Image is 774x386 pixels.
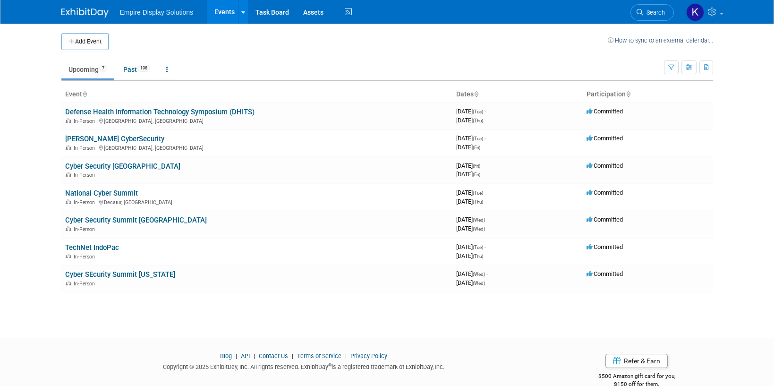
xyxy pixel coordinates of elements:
a: Contact Us [259,352,288,360]
span: [DATE] [456,162,483,169]
span: (Wed) [473,272,485,277]
span: - [482,162,483,169]
span: [DATE] [456,117,483,124]
span: - [485,243,486,250]
span: [DATE] [456,225,485,232]
span: (Tue) [473,245,483,250]
span: 198 [137,65,150,72]
a: How to sync to an external calendar... [608,37,713,44]
span: Empire Display Solutions [120,9,194,16]
span: In-Person [74,254,98,260]
span: In-Person [74,145,98,151]
span: (Thu) [473,254,483,259]
span: (Wed) [473,281,485,286]
span: Search [643,9,665,16]
span: (Thu) [473,199,483,205]
span: In-Person [74,226,98,232]
a: TechNet IndoPac [65,243,119,252]
span: - [485,135,486,142]
img: In-Person Event [66,145,71,150]
span: - [485,189,486,196]
a: Cyber Security [GEOGRAPHIC_DATA] [65,162,180,171]
div: Decatur, [GEOGRAPHIC_DATA] [65,198,449,206]
a: Search [630,4,674,21]
span: (Tue) [473,109,483,114]
th: Event [61,86,452,103]
a: National Cyber Summit [65,189,138,197]
a: Sort by Participation Type [626,90,630,98]
a: Blog [220,352,232,360]
span: 7 [99,65,107,72]
div: [GEOGRAPHIC_DATA], [GEOGRAPHIC_DATA] [65,117,449,124]
span: Committed [587,189,623,196]
span: (Fri) [473,163,480,169]
button: Add Event [61,33,109,50]
img: In-Person Event [66,226,71,231]
span: (Fri) [473,172,480,177]
a: Privacy Policy [350,352,387,360]
span: (Tue) [473,190,483,196]
img: In-Person Event [66,254,71,258]
th: Participation [583,86,713,103]
span: | [251,352,257,360]
img: ExhibitDay [61,8,109,17]
img: In-Person Event [66,281,71,285]
img: In-Person Event [66,172,71,177]
span: | [343,352,349,360]
th: Dates [452,86,583,103]
a: Terms of Service [297,352,341,360]
a: Defense Health Information Technology Symposium (DHITS) [65,108,255,116]
span: [DATE] [456,198,483,205]
span: In-Person [74,118,98,124]
span: In-Person [74,281,98,287]
span: [DATE] [456,216,488,223]
a: Sort by Event Name [82,90,87,98]
img: In-Person Event [66,118,71,123]
span: [DATE] [456,144,480,151]
span: Committed [587,135,623,142]
span: [DATE] [456,135,486,142]
span: Committed [587,270,623,277]
a: Cyber SEcurity Summit [US_STATE] [65,270,175,279]
div: Copyright © 2025 ExhibitDay, Inc. All rights reserved. ExhibitDay is a registered trademark of Ex... [61,360,547,371]
img: Katelyn Hurlock [686,3,704,21]
span: (Thu) [473,118,483,123]
a: Past198 [116,60,157,78]
span: Committed [587,243,623,250]
span: - [486,270,488,277]
span: Committed [587,162,623,169]
span: (Tue) [473,136,483,141]
span: (Wed) [473,226,485,232]
a: API [241,352,250,360]
a: Cyber Security Summit [GEOGRAPHIC_DATA] [65,216,207,224]
span: [DATE] [456,279,485,286]
sup: ® [328,363,332,368]
span: [DATE] [456,243,486,250]
span: In-Person [74,199,98,206]
span: | [233,352,239,360]
a: [PERSON_NAME] CyberSecurity [65,135,164,143]
span: - [485,108,486,115]
a: Upcoming7 [61,60,114,78]
span: [DATE] [456,270,488,277]
span: (Fri) [473,145,480,150]
span: - [486,216,488,223]
a: Refer & Earn [605,354,668,368]
span: Committed [587,216,623,223]
span: In-Person [74,172,98,178]
span: [DATE] [456,189,486,196]
span: | [289,352,296,360]
span: [DATE] [456,252,483,259]
span: Committed [587,108,623,115]
a: Sort by Start Date [474,90,478,98]
span: (Wed) [473,217,485,223]
span: [DATE] [456,171,480,178]
img: In-Person Event [66,199,71,204]
div: [GEOGRAPHIC_DATA], [GEOGRAPHIC_DATA] [65,144,449,151]
span: [DATE] [456,108,486,115]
